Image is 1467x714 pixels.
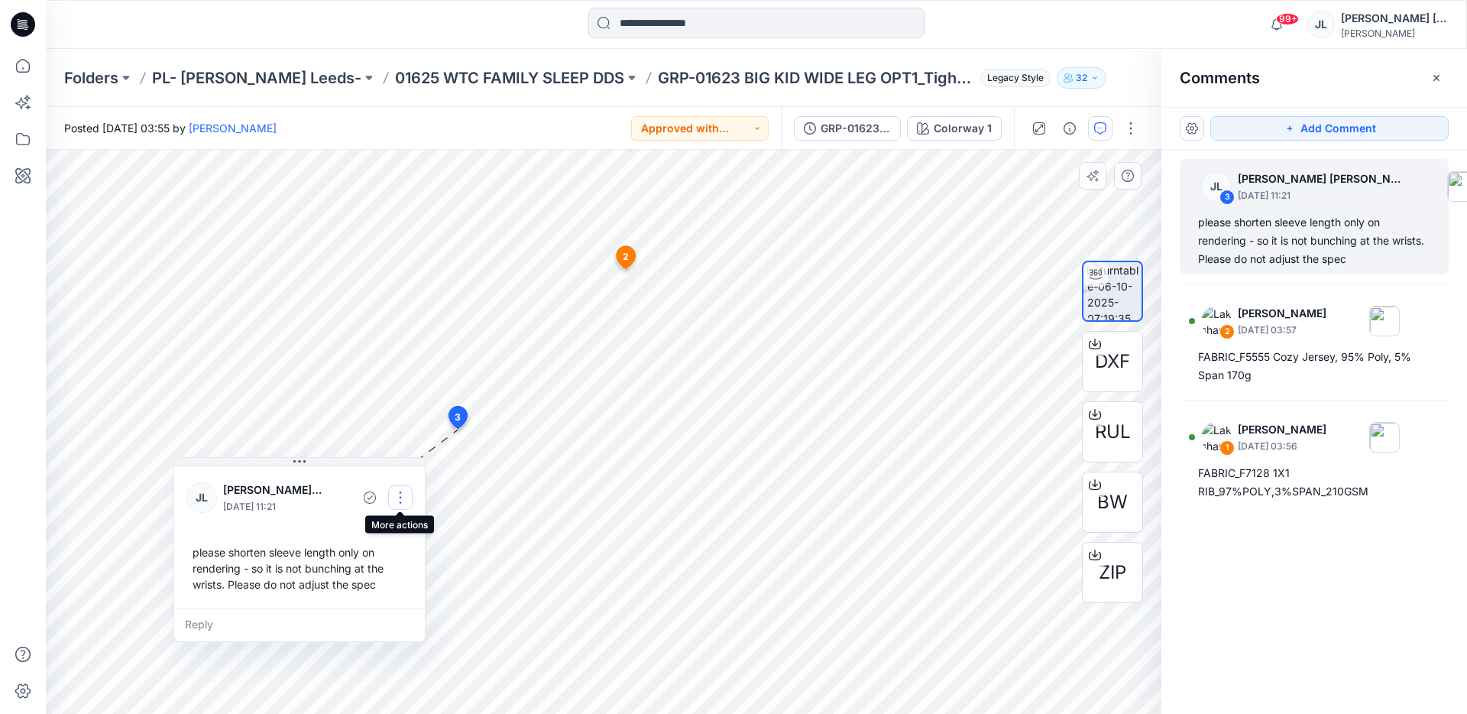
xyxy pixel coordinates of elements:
p: [DATE] 11:21 [223,499,324,514]
button: GRP-01623 BIG KID WIDE LEG OPT1_Tight Fit [794,116,901,141]
div: JL [186,482,217,513]
span: 3 [455,411,461,424]
div: please shorten sleeve length only on rendering - so it is not bunching at the wrists. Please do n... [1198,213,1430,268]
p: [DATE] 11:21 [1238,188,1404,203]
span: Posted [DATE] 03:55 by [64,120,277,136]
a: PL- [PERSON_NAME] Leeds- [152,67,361,89]
p: [PERSON_NAME] [PERSON_NAME] [223,481,324,499]
p: 32 [1076,70,1087,86]
div: [PERSON_NAME] [PERSON_NAME] [1341,9,1448,28]
button: Legacy Style [974,67,1051,89]
span: 2 [623,250,629,264]
button: Details [1057,116,1082,141]
div: please shorten sleeve length only on rendering - so it is not bunching at the wrists. Please do n... [186,538,413,599]
span: DXF [1095,348,1130,375]
img: Lakshani Silva [1201,422,1232,453]
p: [DATE] 03:57 [1238,323,1326,338]
p: GRP-01623 BIG KID WIDE LEG OPT1_Tight Fit_DEVELOPMENT [658,67,974,89]
span: BW [1097,488,1128,516]
img: turntable-06-10-2025-07:19:35 [1087,262,1142,320]
p: [PERSON_NAME] [1238,420,1326,439]
div: FABRIC_F7128 1X1 RIB_97%POLY,3%SPAN_210GSM [1198,464,1430,501]
p: [PERSON_NAME] [1238,304,1326,323]
div: GRP-01623 BIG KID WIDE LEG OPT1_Tight Fit [821,120,891,137]
button: Add Comment [1210,116,1449,141]
button: 32 [1057,67,1106,89]
a: [PERSON_NAME] [189,122,277,135]
div: 1 [1219,440,1235,456]
a: 01625 WTC FAMILY SLEEP DDS [395,67,624,89]
h2: Comments [1180,69,1260,87]
a: Folders [64,67,118,89]
p: [DATE] 03:56 [1238,439,1326,454]
div: 2 [1219,324,1235,339]
div: [PERSON_NAME] [1341,28,1448,39]
div: FABRIC_F5555 Cozy Jersey, 95% Poly, 5% Span 170g [1198,348,1430,385]
span: Legacy Style [980,69,1051,87]
div: JL [1307,11,1335,38]
div: JL [1201,171,1232,202]
p: [PERSON_NAME] [PERSON_NAME] [1238,170,1404,188]
button: Colorway 1 [907,116,1002,141]
span: RUL [1095,418,1131,446]
div: Reply [174,608,425,641]
img: Lakshani Silva [1201,306,1232,336]
div: 3 [1219,190,1235,205]
div: Colorway 1 [934,120,992,137]
span: 99+ [1276,13,1299,25]
span: ZIP [1099,559,1126,586]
